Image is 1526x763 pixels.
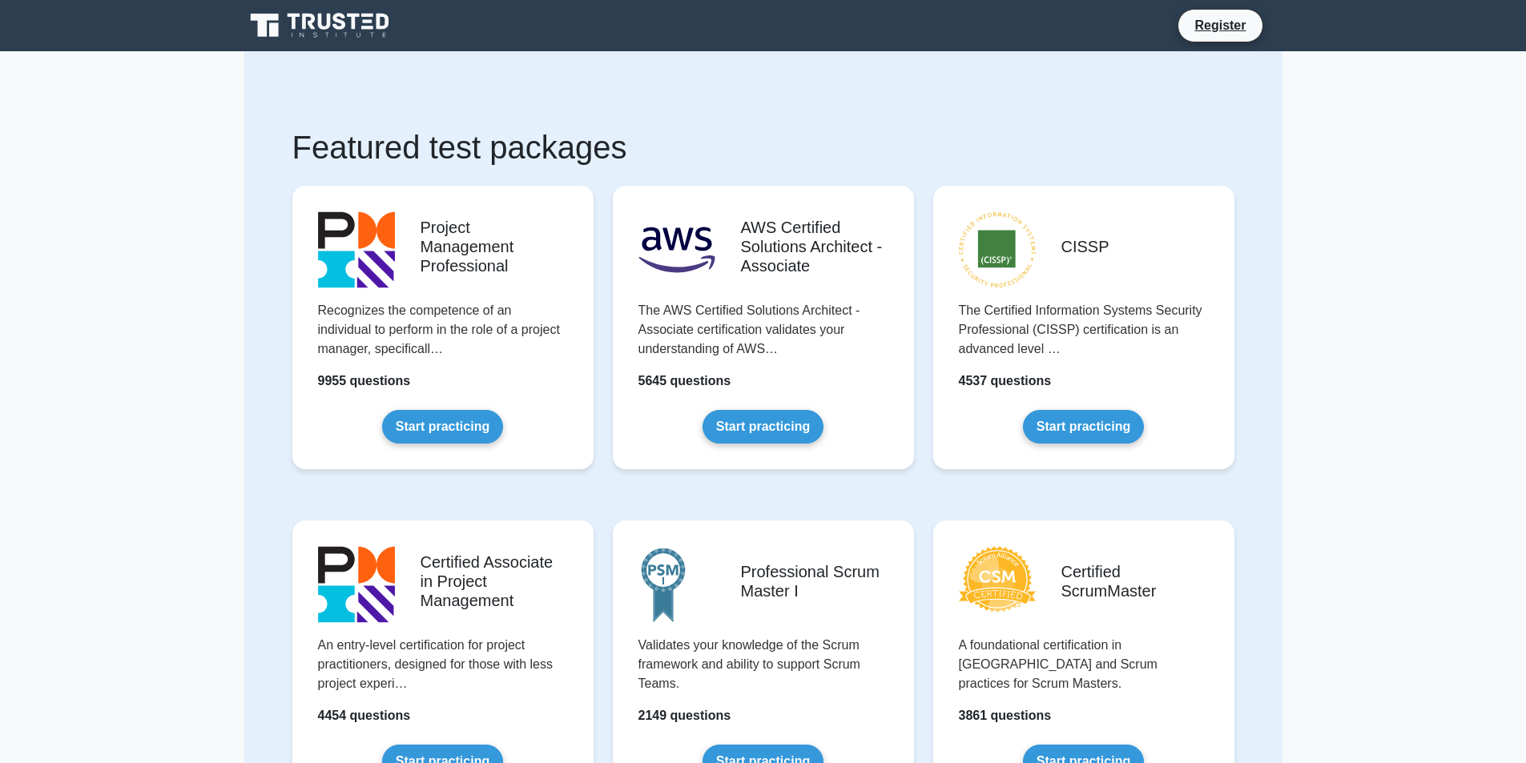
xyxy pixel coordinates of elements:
[1185,15,1255,35] a: Register
[292,128,1234,167] h1: Featured test packages
[382,410,503,444] a: Start practicing
[1023,410,1144,444] a: Start practicing
[703,410,823,444] a: Start practicing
